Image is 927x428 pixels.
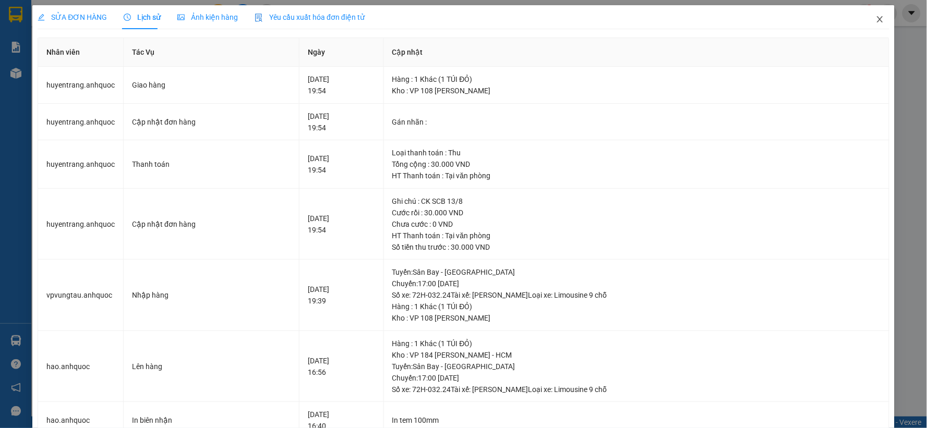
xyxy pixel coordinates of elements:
span: picture [177,14,185,21]
span: clock-circle [124,14,131,21]
th: Ngày [299,38,383,67]
td: hao.anhquoc [38,331,124,402]
div: Lên hàng [132,361,291,372]
span: edit [38,14,45,21]
div: Kho : VP 108 [PERSON_NAME] [392,312,881,324]
div: Thanh toán [132,158,291,170]
td: huyentrang.anhquoc [38,140,124,189]
div: In tem 100mm [392,414,881,426]
div: Kho : VP 108 [PERSON_NAME] [392,85,881,96]
div: Cập nhật đơn hàng [132,218,291,230]
div: [DATE] 19:39 [308,284,375,307]
div: Tuyến : Sân Bay - [GEOGRAPHIC_DATA] Chuyến: 17:00 [DATE] Số xe: 72H-032.24 Tài xế: [PERSON_NAME] ... [392,361,881,395]
img: icon [255,14,263,22]
div: In biên nhận [132,414,291,426]
li: VP VP 108 [PERSON_NAME] [5,56,72,79]
span: SỬA ĐƠN HÀNG [38,13,107,21]
div: Chưa cước : 0 VND [392,218,881,230]
span: Yêu cầu xuất hóa đơn điện tử [255,13,365,21]
span: Ảnh kiện hàng [177,13,238,21]
div: Tổng cộng : 30.000 VND [392,158,881,170]
div: Cập nhật đơn hàng [132,116,291,128]
div: [DATE] 19:54 [308,111,375,133]
div: Kho : VP 184 [PERSON_NAME] - HCM [392,349,881,361]
div: HT Thanh toán : Tại văn phòng [392,230,881,241]
div: [DATE] 16:56 [308,355,375,378]
li: VP VP 18 [PERSON_NAME][GEOGRAPHIC_DATA] - [GEOGRAPHIC_DATA] [72,56,139,125]
th: Tác Vụ [124,38,299,67]
li: Anh Quốc Limousine [5,5,151,44]
td: huyentrang.anhquoc [38,67,124,104]
span: close [876,15,884,23]
div: HT Thanh toán : Tại văn phòng [392,170,881,181]
div: Hàng : 1 Khác (1 TÚI ĐỎ) [392,74,881,85]
div: Ghi chú : CK SCB 13/8 [392,195,881,207]
div: Hàng : 1 Khác (1 TÚI ĐỎ) [392,338,881,349]
td: vpvungtau.anhquoc [38,260,124,331]
td: huyentrang.anhquoc [38,104,124,141]
th: Nhân viên [38,38,124,67]
div: Số tiền thu trước : 30.000 VND [392,241,881,253]
button: Close [865,5,895,34]
div: [DATE] 19:54 [308,213,375,236]
div: [DATE] 19:54 [308,153,375,176]
div: Loại thanh toán : Thu [392,147,881,158]
span: Lịch sử [124,13,161,21]
div: Gán nhãn : [392,116,881,128]
div: Cước rồi : 30.000 VND [392,207,881,218]
div: Nhập hàng [132,289,291,301]
td: huyentrang.anhquoc [38,189,124,260]
div: Tuyến : Sân Bay - [GEOGRAPHIC_DATA] Chuyến: 17:00 [DATE] Số xe: 72H-032.24 Tài xế: [PERSON_NAME] ... [392,266,881,301]
div: Giao hàng [132,79,291,91]
th: Cập nhật [384,38,889,67]
div: [DATE] 19:54 [308,74,375,96]
div: Hàng : 1 Khác (1 TÚI ĐỎ) [392,301,881,312]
